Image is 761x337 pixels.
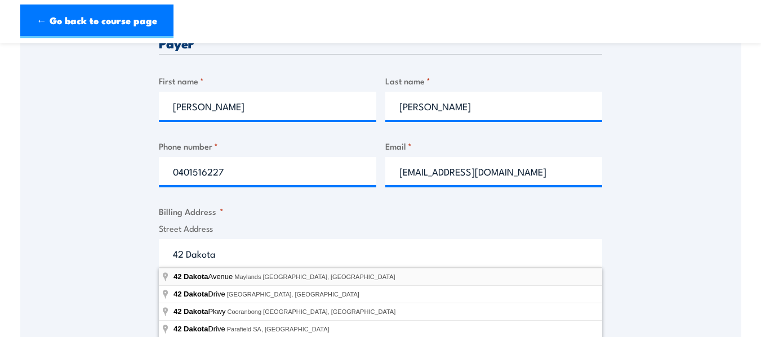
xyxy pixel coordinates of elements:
[234,273,395,280] span: Maylands [GEOGRAPHIC_DATA], [GEOGRAPHIC_DATA]
[184,307,208,316] span: Dakota
[159,205,224,218] legend: Billing Address
[159,74,376,87] label: First name
[227,326,330,332] span: Parafield SA, [GEOGRAPHIC_DATA]
[20,5,173,38] a: ← Go back to course page
[159,239,602,267] input: Enter a location
[385,140,603,152] label: Email
[173,325,227,333] span: Drive
[228,308,396,315] span: Cooranbong [GEOGRAPHIC_DATA], [GEOGRAPHIC_DATA]
[173,290,181,298] span: 42
[173,272,234,281] span: Avenue
[159,37,602,50] h3: Payer
[159,140,376,152] label: Phone number
[173,272,181,281] span: 42
[227,291,359,298] span: [GEOGRAPHIC_DATA], [GEOGRAPHIC_DATA]
[173,307,181,316] span: 42
[184,290,208,298] span: Dakota
[173,325,208,333] span: 42 Dakota
[385,74,603,87] label: Last name
[159,222,602,235] label: Street Address
[173,307,228,316] span: Pkwy
[184,272,208,281] span: Dakota
[173,290,227,298] span: Drive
